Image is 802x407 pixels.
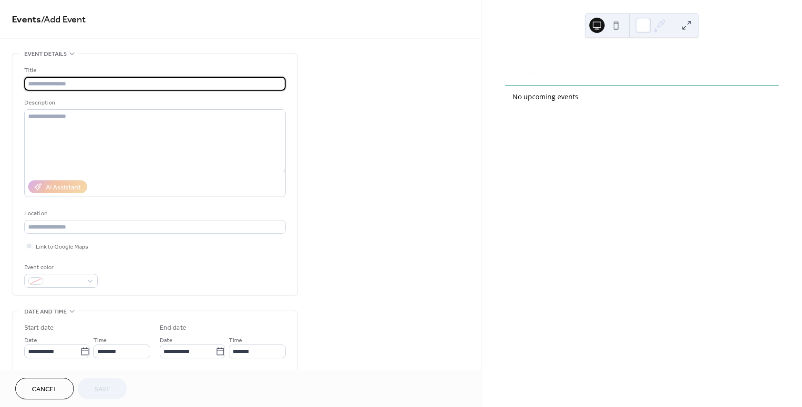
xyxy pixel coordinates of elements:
span: Date [160,335,173,345]
div: Start date [24,323,54,333]
span: Event details [24,49,67,59]
div: Upcoming events [505,51,779,63]
span: / Add Event [41,10,86,29]
span: Date and time [24,307,67,317]
div: End date [160,323,186,333]
div: No upcoming events [513,92,771,102]
span: Time [229,335,242,345]
span: Link to Google Maps [36,242,88,252]
button: Cancel [15,378,74,399]
div: Location [24,209,284,219]
span: Time [93,335,107,345]
span: Date [24,335,37,345]
div: Description [24,98,284,108]
a: Events [12,10,41,29]
div: Title [24,65,284,75]
div: Event color [24,262,96,272]
span: Cancel [32,385,57,395]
